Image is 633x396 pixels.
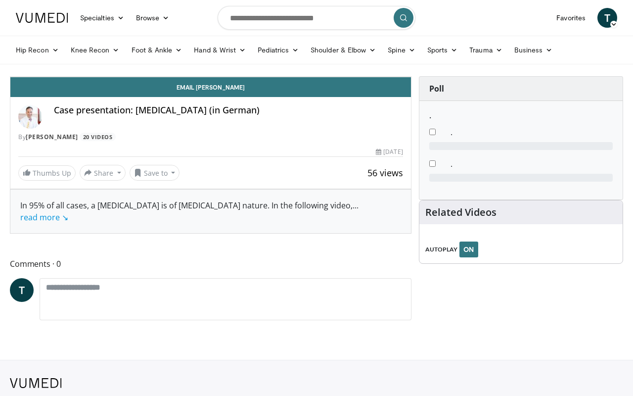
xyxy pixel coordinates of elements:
[130,165,180,181] button: Save to
[508,40,559,60] a: Business
[10,77,411,97] a: Email [PERSON_NAME]
[20,199,401,223] div: In 95% of all cases, a [MEDICAL_DATA] is of [MEDICAL_DATA] nature. In the following video,
[425,245,457,254] span: AUTOPLAY
[425,206,497,218] h4: Related Videos
[443,126,620,138] dd: .
[252,40,305,60] a: Pediatrics
[10,40,65,60] a: Hip Recon
[18,165,76,181] a: Thumbs Up
[18,133,403,142] div: By
[550,8,591,28] a: Favorites
[429,111,613,120] h6: .
[443,158,620,170] dd: .
[367,167,403,179] span: 56 views
[54,105,403,116] h4: Case presentation: [MEDICAL_DATA] (in German)
[74,8,130,28] a: Specialties
[376,148,403,156] div: [DATE]
[65,40,126,60] a: Knee Recon
[188,40,252,60] a: Hand & Wrist
[16,13,68,23] img: VuMedi Logo
[126,40,188,60] a: Foot & Ankle
[459,242,478,257] button: ON
[130,8,176,28] a: Browse
[463,40,508,60] a: Trauma
[421,40,464,60] a: Sports
[10,378,62,388] img: VuMedi Logo
[305,40,382,60] a: Shoulder & Elbow
[429,83,444,94] strong: Poll
[26,133,78,141] a: [PERSON_NAME]
[18,105,42,129] img: Avatar
[597,8,617,28] a: T
[382,40,421,60] a: Spine
[80,133,116,141] a: 20 Videos
[218,6,415,30] input: Search topics, interventions
[80,165,126,181] button: Share
[10,278,34,302] a: T
[10,257,411,270] span: Comments 0
[20,212,68,223] a: read more ↘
